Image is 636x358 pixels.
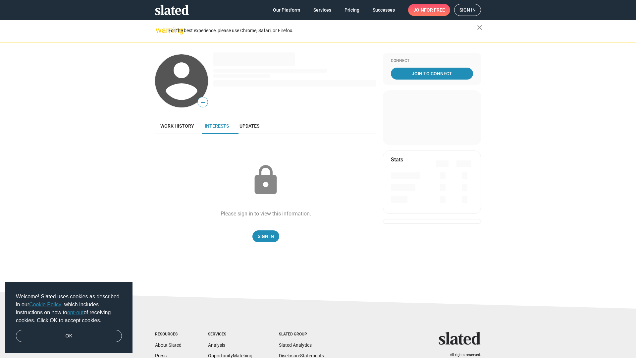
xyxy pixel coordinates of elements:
a: Join To Connect [391,68,473,80]
span: Interests [205,123,229,129]
div: Resources [155,332,182,337]
a: Work history [155,118,199,134]
a: Sign in [454,4,481,16]
a: Services [308,4,337,16]
span: Welcome! Slated uses cookies as described in our , which includes instructions on how to of recei... [16,293,122,325]
a: dismiss cookie message [16,330,122,342]
span: for free [424,4,445,16]
span: Our Platform [273,4,300,16]
div: Slated Group [279,332,324,337]
a: Pricing [339,4,365,16]
div: Connect [391,58,473,64]
div: For the best experience, please use Chrome, Safari, or Firefox. [168,26,477,35]
a: Interests [199,118,234,134]
span: Updates [239,123,259,129]
a: About Slated [155,342,182,348]
span: Successes [373,4,395,16]
div: Services [208,332,252,337]
a: Slated Analytics [279,342,312,348]
mat-icon: warning [156,26,164,34]
div: cookieconsent [5,282,132,353]
a: Successes [367,4,400,16]
span: Services [313,4,331,16]
span: Join To Connect [392,68,472,80]
span: Pricing [344,4,359,16]
span: — [198,98,208,107]
a: Updates [234,118,265,134]
a: Analysis [208,342,225,348]
mat-card-title: Stats [391,156,403,163]
span: Join [413,4,445,16]
span: Sign in [459,4,476,16]
a: Our Platform [268,4,305,16]
div: Please sign in to view this information. [221,210,311,217]
a: Sign In [252,230,279,242]
mat-icon: lock [249,164,282,197]
a: Cookie Policy [29,302,61,307]
span: Sign In [258,230,274,242]
span: Work history [160,123,194,129]
a: Joinfor free [408,4,450,16]
a: opt-out [67,310,84,315]
mat-icon: close [476,24,484,31]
